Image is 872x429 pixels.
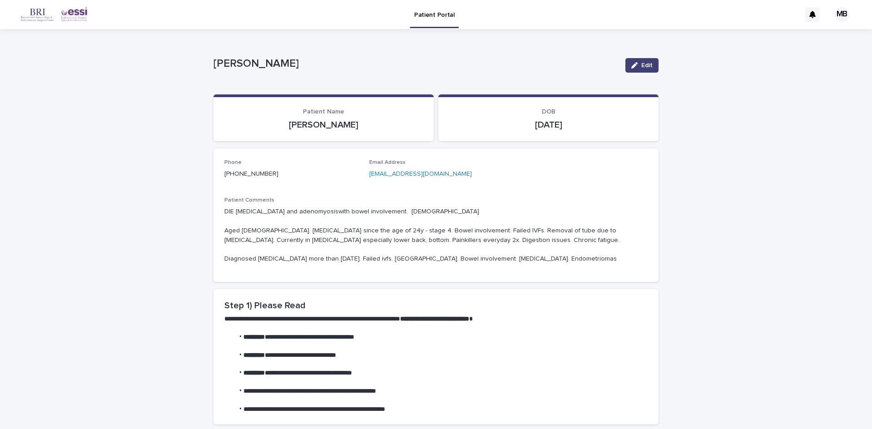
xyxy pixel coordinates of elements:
[224,119,423,130] p: [PERSON_NAME]
[542,108,555,115] span: DOB
[303,108,344,115] span: Patient Name
[18,5,91,24] img: sTqveMuKQLi8Rtyb97AT
[224,207,648,264] p: DIE [MEDICAL_DATA] and adenomyosiswith bowel involvement. [DEMOGRAPHIC_DATA] Aged [DEMOGRAPHIC_DA...
[224,197,274,203] span: Patient Comments
[449,119,648,130] p: [DATE]
[625,58,659,73] button: Edit
[213,57,618,70] p: [PERSON_NAME]
[369,160,406,165] span: Email Address
[835,7,849,22] div: MB
[224,300,648,311] h2: Step 1) Please Read
[369,171,472,177] a: [EMAIL_ADDRESS][DOMAIN_NAME]
[224,160,242,165] span: Phone
[224,171,278,177] a: [PHONE_NUMBER]
[641,62,653,69] span: Edit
